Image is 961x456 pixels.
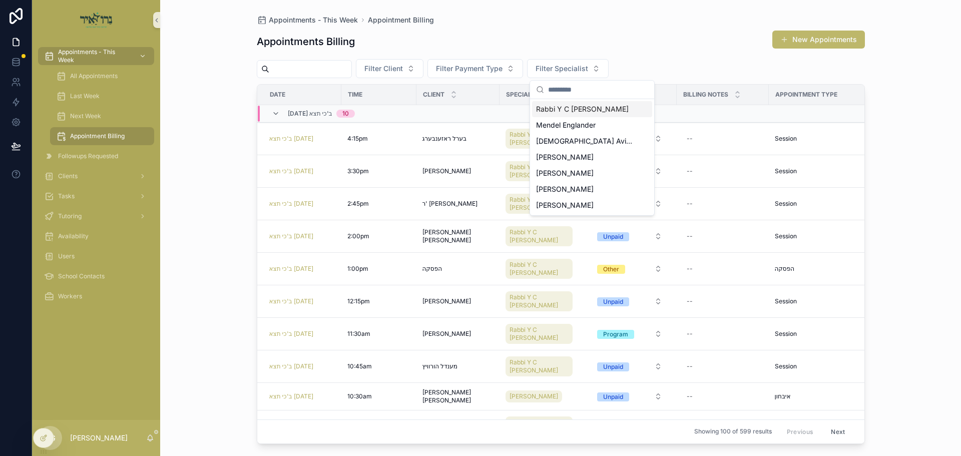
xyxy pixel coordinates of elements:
a: Select Button [589,417,671,436]
a: Rabbi Y C [PERSON_NAME] [506,322,577,346]
span: איבחון [775,392,791,400]
a: [PERSON_NAME] [506,390,562,402]
span: ב'כי תצא [DATE] [269,330,313,338]
div: -- [687,392,693,400]
a: -- [683,228,763,244]
span: הפסקה [775,265,794,273]
span: Session [775,362,797,370]
span: ב'כי תצא [DATE] [269,200,313,208]
a: הפסקה [775,265,862,273]
button: Select Button [589,325,670,343]
a: הפסקה [422,265,494,273]
span: [PERSON_NAME] [422,297,471,305]
span: Availability [58,232,89,240]
div: -- [687,330,693,338]
a: ב'כי תצא [DATE] [269,330,335,338]
a: 10:30am [347,392,410,400]
span: Session [775,297,797,305]
button: Select Button [589,357,670,375]
a: Session [775,232,862,240]
a: Rabbi Y C [PERSON_NAME] [506,194,573,214]
span: בערל ראזענבערג [422,135,466,143]
a: Session [775,297,862,305]
span: [PERSON_NAME] [422,330,471,338]
div: Unpaid [603,297,623,306]
a: Rabbi Y C [PERSON_NAME] [506,289,577,313]
span: Session [775,330,797,338]
h1: Appointments Billing [257,35,355,49]
a: Select Button [589,324,671,343]
a: 12:15pm [347,297,410,305]
a: ב'כי תצא [DATE] [269,392,335,400]
div: -- [687,135,693,143]
span: ב'כי תצא [DATE] [269,232,313,240]
span: [PERSON_NAME] [422,167,471,175]
span: Session [775,200,797,208]
span: [DEMOGRAPHIC_DATA] Avigder [PERSON_NAME] [536,136,636,146]
a: Session [775,330,862,338]
span: ב'כי תצא [DATE] [269,135,313,143]
a: ב'כי תצא [DATE] [269,167,335,175]
div: Suggestions [530,99,654,215]
p: [PERSON_NAME] [70,433,128,443]
a: -- [683,261,763,277]
a: Appointments - This Week [38,47,154,65]
div: -- [687,297,693,305]
a: Session [775,167,862,175]
button: New Appointments [772,31,865,49]
a: 10:45am [347,362,410,370]
a: Session [775,135,862,143]
a: [PERSON_NAME] [PERSON_NAME] [422,388,494,404]
a: Users [38,247,154,265]
a: Rabbi Y C [PERSON_NAME] [506,416,573,436]
a: Tutoring [38,207,154,225]
span: Rabbi Y C [PERSON_NAME] [510,131,569,147]
div: Program [603,330,628,339]
a: [PERSON_NAME] [422,330,494,338]
span: 2:45pm [347,200,369,208]
div: -- [687,167,693,175]
span: Followups Requested [58,152,118,160]
a: Rabbi Y C [PERSON_NAME] [506,127,577,151]
a: Session [775,200,862,208]
a: ב'כי תצא [DATE] [269,200,335,208]
span: Billing Notes [683,91,728,99]
span: Session [775,232,797,240]
button: Next [824,424,852,439]
a: ב'כי תצא [DATE] [269,265,335,273]
a: Rabbi Y C [PERSON_NAME] [506,224,577,248]
div: Unpaid [603,232,623,241]
a: ב'כי תצא [DATE] [269,167,313,175]
span: Time [348,91,362,99]
div: Other [603,265,619,274]
a: Rabbi Y C [PERSON_NAME] [506,192,577,216]
a: -- [683,293,763,309]
span: Session [775,135,797,143]
a: ב'כי תצא [DATE] [269,265,313,273]
span: Filter Client [364,64,403,74]
button: Select Button [589,292,670,310]
span: [PERSON_NAME] [536,152,594,162]
a: -- [683,163,763,179]
span: Workers [58,292,82,300]
span: ר' [PERSON_NAME] [422,200,478,208]
div: Unpaid [603,362,623,371]
a: Rabbi Y C [PERSON_NAME] [506,354,577,378]
a: Appointments - This Week [257,15,358,25]
a: Appointment Billing [368,15,434,25]
span: Filter Payment Type [436,64,503,74]
a: Select Button [589,292,671,311]
span: Rabbi Y C [PERSON_NAME] [510,358,569,374]
button: Select Button [427,59,523,78]
a: ב'כי תצא [DATE] [269,297,313,305]
span: Next Week [70,112,101,120]
a: Select Button [589,357,671,376]
span: [PERSON_NAME] [536,184,594,194]
a: Select Button [589,387,671,406]
span: All Appointments [70,72,118,80]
